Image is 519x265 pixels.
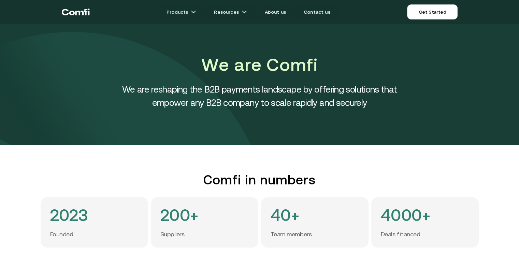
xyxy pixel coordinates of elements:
[160,231,185,238] p: Suppliers
[106,53,413,77] h1: We are Comfi
[407,4,457,19] a: Get Started
[271,231,312,238] p: Team members
[381,207,430,224] h4: 4000+
[242,9,247,15] img: arrow icons
[206,5,255,19] a: Resourcesarrow icons
[191,9,196,15] img: arrow icons
[50,231,73,238] p: Founded
[271,207,299,224] h4: 40+
[62,2,90,22] a: Return to the top of the Comfi home page
[158,5,204,19] a: Productsarrow icons
[295,5,338,19] a: Contact us
[381,231,420,238] p: Deals financed
[106,83,413,109] h4: We are reshaping the B2B payments landscape by offering solutions that empower any B2B company to...
[160,207,199,224] h4: 200+
[257,5,294,19] a: About us
[50,207,88,224] h4: 2023
[41,172,479,187] h2: Comfi in numbers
